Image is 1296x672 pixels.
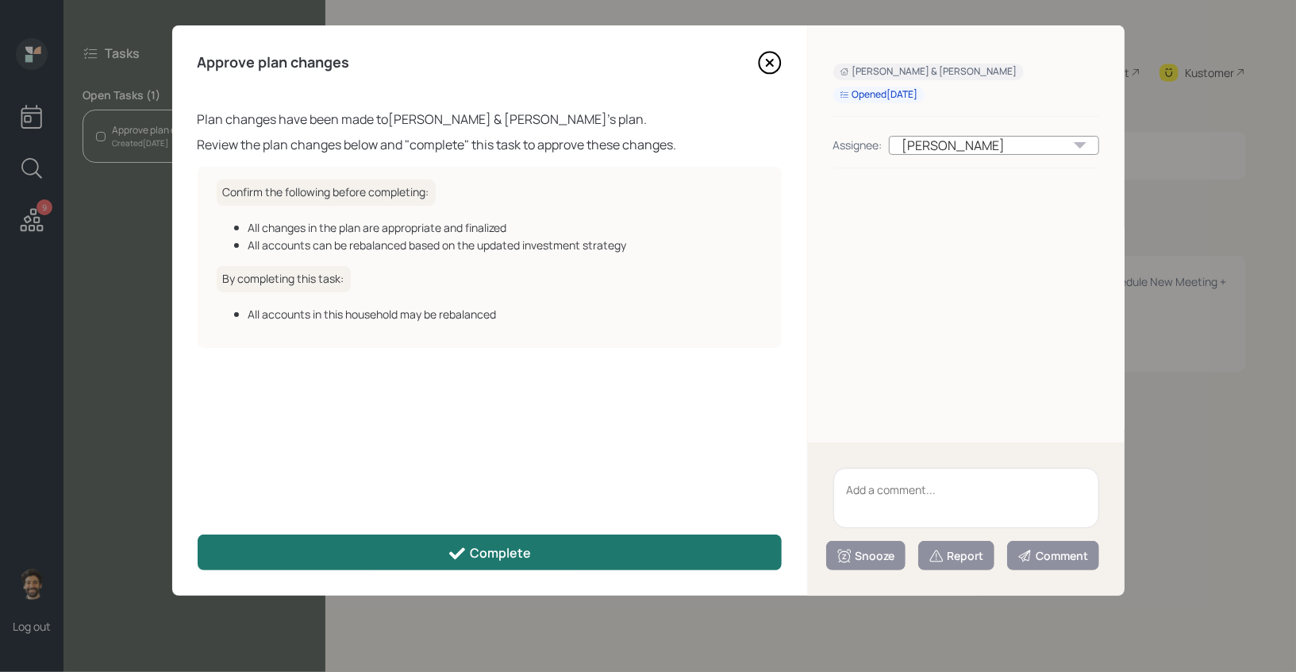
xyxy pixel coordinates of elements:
div: [PERSON_NAME] & [PERSON_NAME] [840,65,1017,79]
button: Complete [198,535,782,570]
div: Plan changes have been made to [PERSON_NAME] & [PERSON_NAME] 's plan. [198,110,782,129]
button: Report [918,541,994,570]
div: All changes in the plan are appropriate and finalized [248,219,763,236]
h6: By completing this task: [217,266,351,292]
div: Opened [DATE] [840,88,918,102]
div: All accounts in this household may be rebalanced [248,306,763,322]
div: Report [929,548,984,564]
div: Snooze [836,548,895,564]
h6: Confirm the following before completing: [217,180,436,206]
div: [PERSON_NAME] [889,136,1099,155]
div: Review the plan changes below and "complete" this task to approve these changes. [198,135,782,154]
button: Snooze [826,541,906,570]
h4: Approve plan changes [198,54,350,71]
div: Assignee: [833,137,883,153]
div: Comment [1017,548,1089,564]
div: Complete [448,544,531,563]
button: Comment [1007,541,1099,570]
div: All accounts can be rebalanced based on the updated investment strategy [248,237,763,253]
